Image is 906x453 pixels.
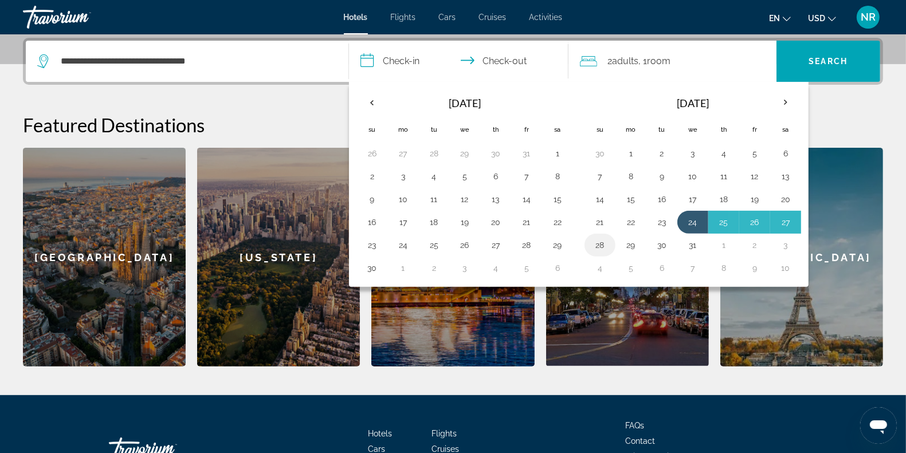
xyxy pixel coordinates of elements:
[530,13,563,22] a: Activities
[653,145,671,161] button: Day 2
[425,191,443,207] button: Day 11
[394,168,412,184] button: Day 3
[487,168,505,184] button: Day 6
[363,168,381,184] button: Day 2
[356,89,387,116] button: Previous month
[715,145,733,161] button: Day 4
[715,168,733,184] button: Day 11
[425,237,443,253] button: Day 25
[622,191,640,207] button: Day 15
[517,168,536,184] button: Day 7
[776,214,795,230] button: Day 27
[487,237,505,253] button: Day 27
[363,214,381,230] button: Day 16
[197,148,360,367] a: New York[US_STATE]
[591,168,609,184] button: Day 7
[853,5,883,29] button: User Menu
[622,214,640,230] button: Day 22
[715,260,733,276] button: Day 8
[615,89,770,117] th: [DATE]
[776,260,795,276] button: Day 10
[548,237,567,253] button: Day 29
[776,237,795,253] button: Day 3
[568,41,776,82] button: Travelers: 2 adults, 0 children
[456,191,474,207] button: Day 12
[607,53,638,69] span: 2
[456,237,474,253] button: Day 26
[439,13,456,22] a: Cars
[432,429,457,438] a: Flights
[394,260,412,276] button: Day 1
[479,13,507,22] a: Cruises
[715,191,733,207] button: Day 18
[625,436,655,446] a: Contact
[860,407,897,444] iframe: Button to launch messaging window
[363,237,381,253] button: Day 23
[808,14,825,23] span: USD
[197,148,360,367] div: [US_STATE]
[363,145,381,161] button: Day 26
[684,260,702,276] button: Day 7
[23,148,186,367] div: [GEOGRAPHIC_DATA]
[517,237,536,253] button: Day 28
[456,260,474,276] button: Day 3
[344,13,368,22] a: Hotels
[622,145,640,161] button: Day 1
[368,429,392,438] a: Hotels
[746,214,764,230] button: Day 26
[363,260,381,276] button: Day 30
[746,237,764,253] button: Day 2
[548,145,567,161] button: Day 1
[622,168,640,184] button: Day 8
[770,89,801,116] button: Next month
[622,260,640,276] button: Day 5
[26,41,880,82] div: Search widget
[349,41,568,82] button: Select check in and out date
[809,57,848,66] span: Search
[425,145,443,161] button: Day 28
[746,191,764,207] button: Day 19
[425,214,443,230] button: Day 18
[591,191,609,207] button: Day 14
[715,237,733,253] button: Day 1
[808,10,836,26] button: Change currency
[548,191,567,207] button: Day 15
[769,14,780,23] span: en
[394,145,412,161] button: Day 27
[387,89,542,117] th: [DATE]
[517,191,536,207] button: Day 14
[591,260,609,276] button: Day 4
[638,53,670,69] span: , 1
[517,214,536,230] button: Day 21
[715,214,733,230] button: Day 25
[394,191,412,207] button: Day 10
[60,53,331,70] input: Search hotel destination
[456,168,474,184] button: Day 5
[647,56,670,66] span: Room
[391,13,416,22] span: Flights
[591,237,609,253] button: Day 28
[23,113,883,136] h2: Featured Destinations
[653,260,671,276] button: Day 6
[625,421,644,430] a: FAQs
[456,145,474,161] button: Day 29
[487,260,505,276] button: Day 4
[456,214,474,230] button: Day 19
[487,191,505,207] button: Day 13
[653,237,671,253] button: Day 30
[517,145,536,161] button: Day 31
[861,11,876,23] span: NR
[23,2,138,32] a: Travorium
[487,214,505,230] button: Day 20
[517,260,536,276] button: Day 5
[591,145,609,161] button: Day 30
[684,145,702,161] button: Day 3
[548,214,567,230] button: Day 22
